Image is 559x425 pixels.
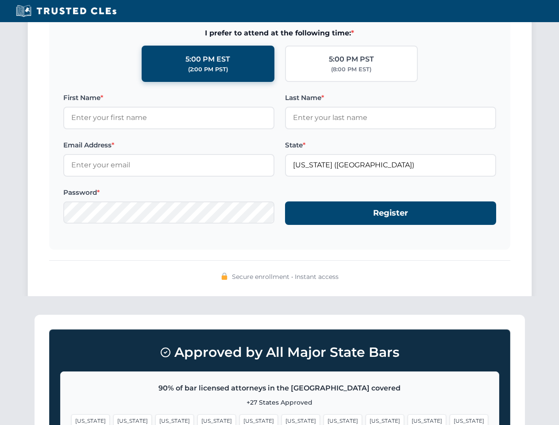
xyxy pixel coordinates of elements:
[63,154,274,176] input: Enter your email
[63,140,274,151] label: Email Address
[188,65,228,74] div: (2:00 PM PST)
[63,107,274,129] input: Enter your first name
[13,4,119,18] img: Trusted CLEs
[185,54,230,65] div: 5:00 PM EST
[285,201,496,225] button: Register
[71,398,488,407] p: +27 States Approved
[221,273,228,280] img: 🔒
[71,382,488,394] p: 90% of bar licensed attorneys in the [GEOGRAPHIC_DATA] covered
[285,140,496,151] label: State
[60,340,499,364] h3: Approved by All Major State Bars
[329,54,374,65] div: 5:00 PM PST
[285,93,496,103] label: Last Name
[232,272,339,282] span: Secure enrollment • Instant access
[63,93,274,103] label: First Name
[285,154,496,176] input: Florida (FL)
[285,107,496,129] input: Enter your last name
[63,187,274,198] label: Password
[331,65,371,74] div: (8:00 PM EST)
[63,27,496,39] span: I prefer to attend at the following time:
